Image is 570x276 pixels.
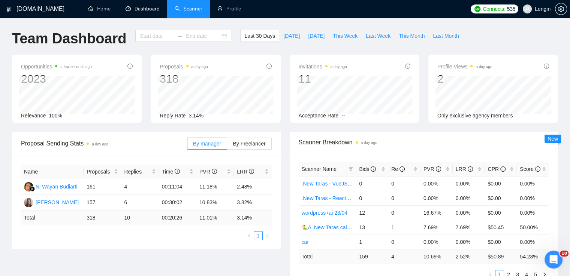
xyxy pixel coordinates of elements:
span: info-circle [249,169,254,174]
time: a day ago [361,141,377,145]
span: Scanner Name [302,166,337,172]
span: dashboard [126,6,131,11]
td: 0 [388,205,420,220]
td: $50.45 [485,220,517,234]
span: PVR [423,166,441,172]
input: Start date [140,32,174,40]
div: 2023 [21,72,92,86]
img: logo [6,3,12,15]
button: right [263,231,272,240]
td: 161 [84,179,121,195]
img: gigradar-bm.png [30,186,35,191]
a: NWNi Wayan Budiarti [24,183,78,189]
span: filter [347,163,355,175]
td: 3.82% [234,195,271,211]
a: userProfile [217,6,241,12]
span: Last Month [433,32,459,40]
span: This Week [333,32,358,40]
span: Proposal Sending Stats [21,139,187,148]
td: 2.52 % [453,249,485,264]
th: Name [21,165,84,179]
span: setting [555,6,567,12]
span: [DATE] [308,32,325,40]
td: 10.83% [196,195,234,211]
button: setting [555,3,567,15]
span: Only exclusive agency members [437,113,513,119]
span: user [525,6,530,12]
span: info-circle [405,64,410,69]
button: Last Week [362,30,395,42]
span: to [177,33,183,39]
td: 10.69 % [420,249,453,264]
span: info-circle [535,166,540,172]
span: CPR [488,166,505,172]
td: 0.00% [420,234,453,249]
span: info-circle [436,166,441,172]
div: [PERSON_NAME] [36,198,79,206]
time: a day ago [191,65,208,69]
span: LRR [237,169,254,175]
span: Invitations [299,62,347,71]
td: 12 [356,205,388,220]
li: 1 [254,231,263,240]
th: Proposals [84,165,121,179]
td: 0.00% [453,191,485,205]
span: swap-right [177,33,183,39]
span: 10 [560,251,569,257]
span: PVR [199,169,217,175]
span: Score [520,166,540,172]
div: Ni Wayan Budiarti [36,183,78,191]
td: 54.23 % [517,249,549,264]
td: 0 [388,234,420,249]
span: Relevance [21,113,46,119]
span: left [247,233,251,238]
span: info-circle [399,166,405,172]
td: 6 [121,195,159,211]
iframe: Intercom live chat [545,251,563,269]
td: 159 [356,249,388,264]
h1: Team Dashboard [12,30,126,47]
span: Reply Rate [160,113,186,119]
td: 0.00% [453,176,485,191]
span: Re [391,166,405,172]
span: info-circle [212,169,217,174]
span: Opportunities [21,62,92,71]
td: 7.69% [420,220,453,234]
div: 11 [299,72,347,86]
td: 11.18% [196,179,234,195]
td: 0 [388,191,420,205]
td: 16.67% [420,205,453,220]
button: This Month [395,30,429,42]
td: $0.00 [485,191,517,205]
span: By Freelancer [233,141,265,147]
td: 0.00% [420,191,453,205]
span: Proposals [160,62,208,71]
span: 100% [49,113,62,119]
a: searchScanner [175,6,202,12]
td: 0 [356,191,388,205]
span: 535 [507,5,515,13]
td: 1 [388,220,420,234]
span: info-circle [468,166,473,172]
td: Total [299,249,356,264]
td: 0.00% [453,205,485,220]
span: [DATE] [283,32,300,40]
td: $0.00 [485,205,517,220]
span: Acceptance Rate [299,113,339,119]
td: 13 [356,220,388,234]
td: $0.00 [485,176,517,191]
td: 10 [121,211,159,225]
td: 2.48% [234,179,271,195]
span: New [548,136,558,142]
span: Last Week [366,32,390,40]
span: Time [162,169,180,175]
td: 0.00% [420,176,453,191]
td: 0.00% [517,176,549,191]
td: 3.14 % [234,211,271,225]
span: Connects: [483,5,505,13]
td: 0.00% [517,205,549,220]
span: -- [341,113,345,119]
td: Total [21,211,84,225]
img: NB [24,198,33,207]
a: .New Taras - ReactJS/NextJS. [302,195,372,201]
